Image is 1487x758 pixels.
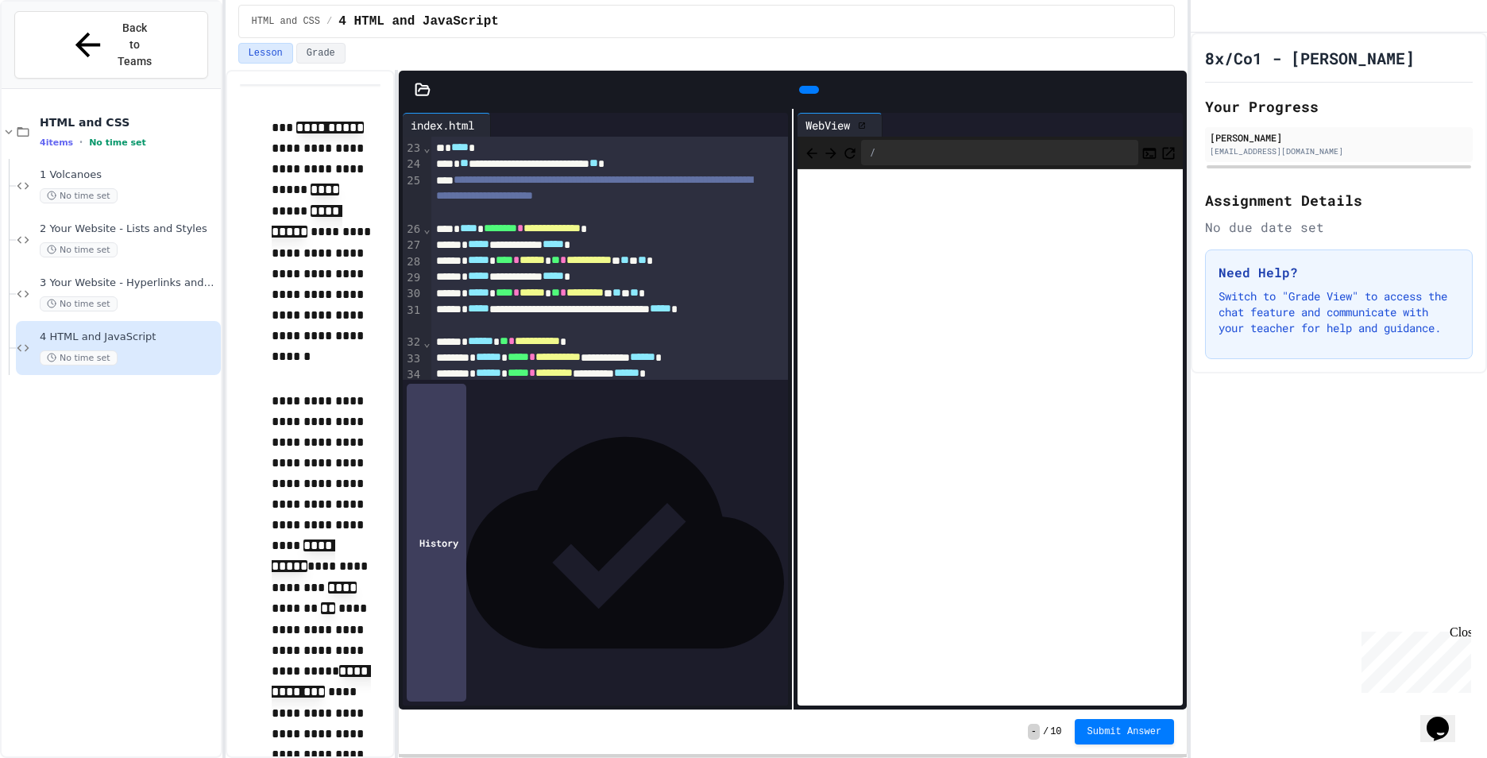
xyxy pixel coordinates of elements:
div: 25 [403,173,423,222]
button: Grade [296,43,346,64]
span: Submit Answer [1087,725,1162,738]
span: / [326,15,332,28]
span: Fold line [423,336,431,349]
div: 33 [403,351,423,367]
div: index.html [403,113,491,137]
button: Console [1141,143,1157,162]
div: [PERSON_NAME] [1210,130,1468,145]
div: 32 [403,335,423,350]
button: Submit Answer [1075,719,1175,744]
span: Forward [823,142,839,162]
span: HTML and CSS [40,115,218,130]
span: No time set [89,137,146,148]
p: Switch to "Grade View" to access the chat feature and communicate with your teacher for help and ... [1219,288,1459,336]
span: 2 Your Website - Lists and Styles [40,222,218,236]
span: 4 HTML and JavaScript [40,331,218,344]
span: Fold line [423,141,431,154]
div: 23 [403,141,423,157]
span: Back [804,142,820,162]
span: 3 Your Website - Hyperlinks and Images [40,277,218,290]
span: 4 HTML and JavaScript [338,12,499,31]
span: 10 [1050,725,1061,738]
span: No time set [40,350,118,365]
span: No time set [40,242,118,257]
span: - [1028,724,1040,740]
div: 31 [403,303,423,335]
div: 28 [403,254,423,270]
div: / [861,140,1138,165]
h2: Assignment Details [1205,189,1473,211]
div: index.html [403,117,482,133]
div: 34 [403,367,423,383]
iframe: Web Preview [798,169,1183,706]
span: Back to Teams [116,20,153,70]
button: Back to Teams [14,11,208,79]
span: 4 items [40,137,73,148]
span: No time set [40,296,118,311]
span: Fold line [423,222,431,235]
h1: 8x/Co1 - [PERSON_NAME] [1205,47,1415,69]
div: 24 [403,157,423,172]
div: [EMAIL_ADDRESS][DOMAIN_NAME] [1210,145,1468,157]
button: Lesson [238,43,293,64]
button: Refresh [842,143,858,162]
div: 26 [403,222,423,238]
div: History [407,384,466,702]
button: Open in new tab [1161,143,1176,162]
span: / [1043,725,1049,738]
div: WebView [798,113,883,137]
div: 29 [403,270,423,286]
h2: Your Progress [1205,95,1473,118]
div: Chat with us now!Close [6,6,110,101]
span: 1 Volcanoes [40,168,218,182]
div: No due date set [1205,218,1473,237]
span: • [79,136,83,149]
h3: Need Help? [1219,263,1459,282]
iframe: chat widget [1355,625,1471,693]
div: WebView [798,117,858,133]
span: HTML and CSS [252,15,320,28]
div: 27 [403,238,423,253]
iframe: chat widget [1420,694,1471,742]
span: No time set [40,188,118,203]
div: 30 [403,286,423,302]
